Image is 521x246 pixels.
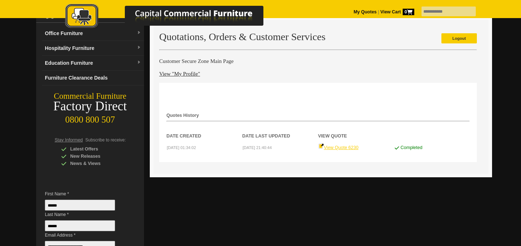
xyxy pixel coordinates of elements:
a: My Quotes [353,9,377,14]
a: View "My Profile" [159,71,200,77]
div: Factory Direct [36,101,144,111]
small: [DATE] 21:40:44 [243,145,272,150]
div: News & Views [61,160,130,167]
a: Office Furnituredropdown [42,26,144,41]
strong: Quotes History [166,113,199,118]
span: Email Address * [45,232,126,239]
strong: View Cart [380,9,414,14]
div: Latest Offers [61,145,130,153]
th: Date Last Updated [242,122,318,140]
span: 0 [403,9,414,15]
a: View Quote 6230 [318,145,359,150]
span: Completed [401,145,422,150]
img: dropdown [137,46,141,50]
input: First Name * [45,200,115,211]
th: Date Created [166,122,242,140]
a: Furniture Clearance Deals [42,71,144,85]
div: New Releases [61,153,130,160]
div: 0800 800 507 [36,111,144,125]
img: dropdown [137,60,141,65]
div: Commercial Furniture [36,91,144,101]
img: Quote-icon [318,143,324,149]
h4: Customer Secure Zone Main Page [159,58,477,65]
th: View Quote [318,122,394,140]
a: Capital Commercial Furniture Logo [45,4,298,32]
span: First Name * [45,190,126,198]
span: Subscribe to receive: [85,137,126,143]
img: Capital Commercial Furniture Logo [45,4,298,30]
a: View Cart0 [379,9,414,14]
a: Logout [441,33,477,43]
small: [DATE] 01:34:02 [167,145,196,150]
a: Hospitality Furnituredropdown [42,41,144,56]
input: Last Name * [45,220,115,231]
span: Last Name * [45,211,126,218]
a: Education Furnituredropdown [42,56,144,71]
span: Stay Informed [55,137,83,143]
h2: Quotations, Orders & Customer Services [159,31,477,42]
